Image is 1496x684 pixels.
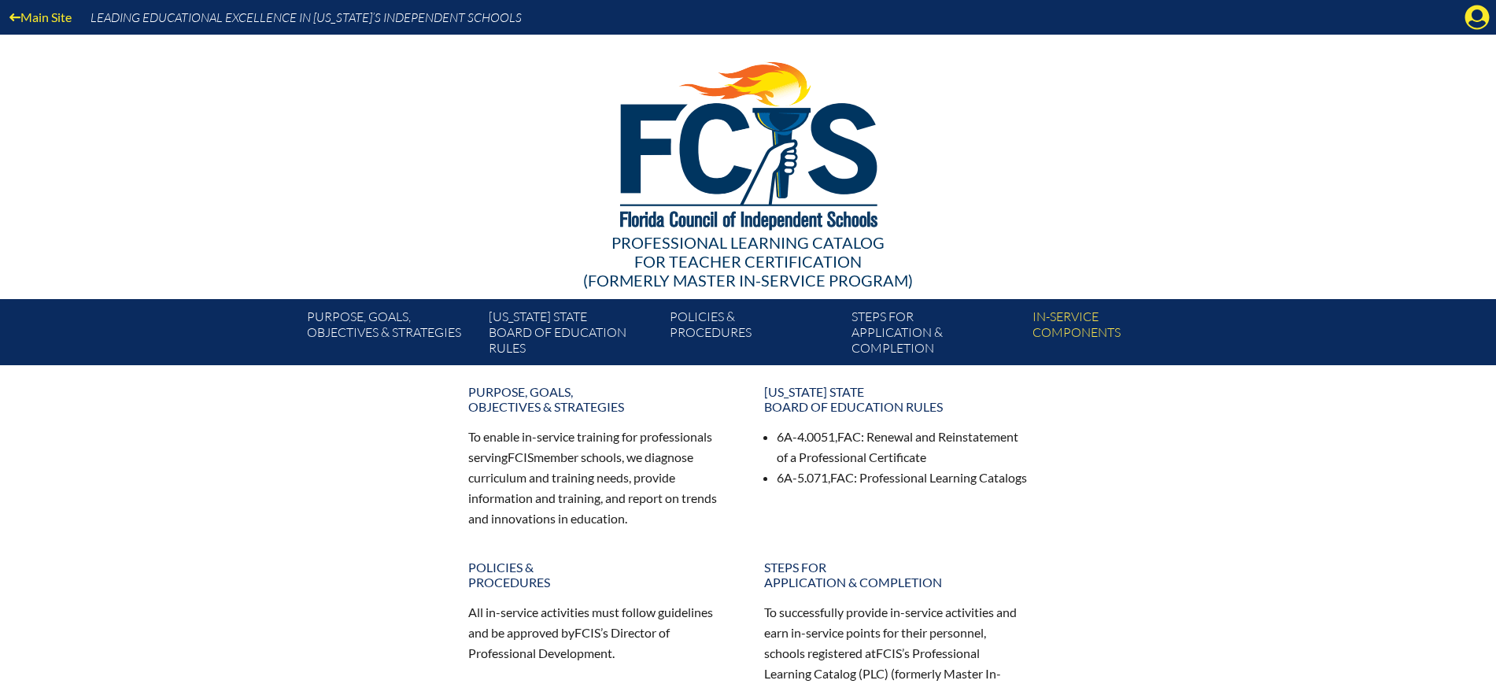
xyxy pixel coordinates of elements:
span: FAC [837,429,861,444]
a: Purpose, goals,objectives & strategies [301,305,482,365]
span: for Teacher Certification [634,252,862,271]
a: Policies &Procedures [459,553,742,596]
svg: Manage Account [1465,5,1490,30]
span: FAC [830,470,854,485]
img: FCISlogo221.eps [585,35,911,250]
li: 6A-4.0051, : Renewal and Reinstatement of a Professional Certificate [777,427,1029,468]
a: Policies &Procedures [663,305,844,365]
span: FCIS [508,449,534,464]
p: To enable in-service training for professionals serving member schools, we diagnose curriculum an... [468,427,733,528]
a: [US_STATE] StateBoard of Education rules [482,305,663,365]
span: PLC [863,666,885,681]
a: Steps forapplication & completion [755,553,1038,596]
p: All in-service activities must follow guidelines and be approved by ’s Director of Professional D... [468,602,733,664]
a: Purpose, goals,objectives & strategies [459,378,742,420]
a: In-servicecomponents [1026,305,1207,365]
span: FCIS [574,625,600,640]
a: Main Site [3,6,78,28]
a: [US_STATE] StateBoard of Education rules [755,378,1038,420]
span: FCIS [876,645,902,660]
a: Steps forapplication & completion [845,305,1026,365]
li: 6A-5.071, : Professional Learning Catalogs [777,468,1029,488]
div: Professional Learning Catalog (formerly Master In-service Program) [295,233,1202,290]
